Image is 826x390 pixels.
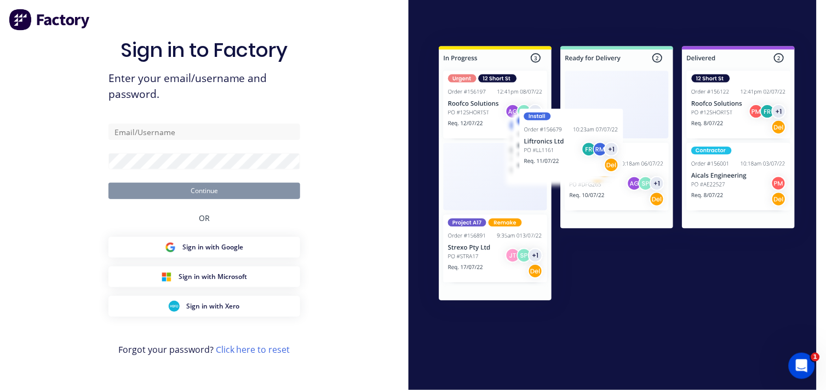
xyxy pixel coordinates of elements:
span: Forgot your password? [118,343,290,356]
img: Microsoft Sign in [161,271,172,282]
button: Xero Sign inSign in with Xero [108,296,300,317]
button: Continue [108,183,300,199]
span: Sign in with Xero [186,301,239,311]
h1: Sign in to Factory [121,38,288,62]
a: Click here to reset [216,344,290,356]
img: Xero Sign in [169,301,180,312]
iframe: Intercom live chat [789,353,815,379]
button: Microsoft Sign inSign in with Microsoft [108,266,300,287]
span: Enter your email/username and password. [108,71,300,102]
img: Factory [9,9,91,31]
div: OR [199,199,210,237]
span: 1 [811,353,820,362]
span: Sign in with Google [182,242,243,252]
img: Sign in [417,26,817,324]
button: Google Sign inSign in with Google [108,237,300,258]
span: Sign in with Microsoft [179,272,247,282]
img: Google Sign in [165,242,176,253]
input: Email/Username [108,124,300,140]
